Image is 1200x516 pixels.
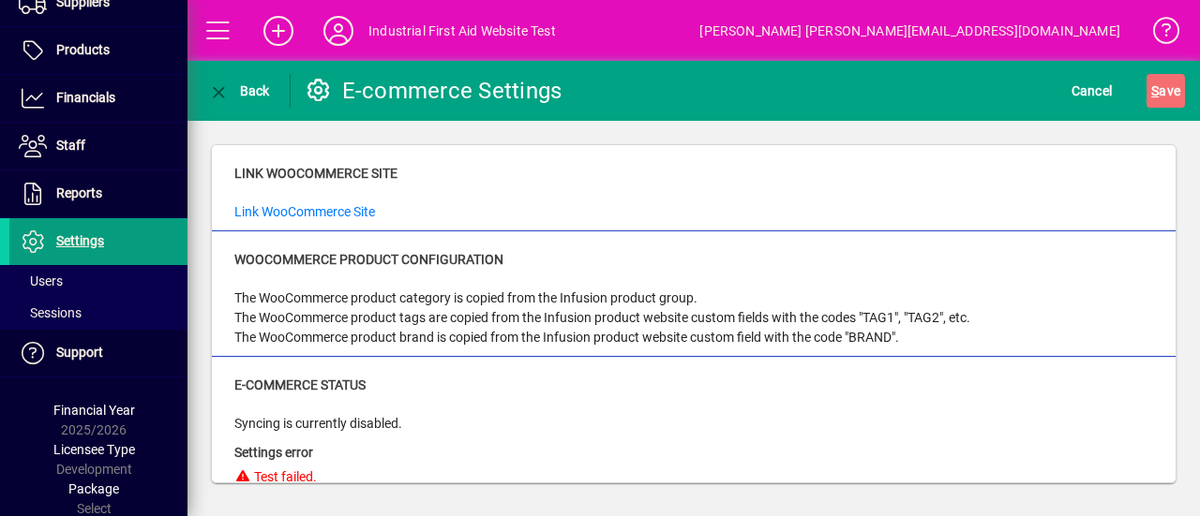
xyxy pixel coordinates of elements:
[9,330,187,376] a: Support
[19,305,82,320] span: Sessions
[19,273,63,288] span: Users
[1151,83,1159,98] span: S
[234,467,405,487] div: Test failed.
[305,76,562,106] div: E-commerce Settings
[308,14,368,48] button: Profile
[1147,74,1185,108] button: Save
[207,83,270,98] span: Back
[234,204,375,219] a: Link WooCommerce Site
[234,443,405,463] div: Settings error
[1151,76,1180,106] span: ave
[699,16,1120,46] div: [PERSON_NAME] [PERSON_NAME][EMAIL_ADDRESS][DOMAIN_NAME]
[187,74,291,108] app-page-header-button: Back
[56,138,85,153] span: Staff
[234,252,503,267] span: WooCommerce product configuration
[234,288,970,347] div: The WooCommerce product category is copied from the Infusion product group. The WooCommerce produ...
[202,74,275,108] button: Back
[1072,76,1113,106] span: Cancel
[9,297,187,329] a: Sessions
[9,265,187,297] a: Users
[234,434,405,507] div: E-commerce Provider not set.
[9,123,187,170] a: Staff
[234,166,397,181] span: Link WooCommerce Site
[1139,4,1177,65] a: Knowledge Base
[234,377,366,392] span: E-commerce Status
[248,14,308,48] button: Add
[9,27,187,74] a: Products
[56,233,104,248] span: Settings
[68,481,119,496] span: Package
[234,414,405,434] div: Syncing is currently disabled.
[1067,74,1117,108] button: Cancel
[56,185,102,200] span: Reports
[53,403,135,418] span: Financial Year
[368,16,556,46] div: Industrial First Aid Website Test
[9,75,187,122] a: Financials
[56,42,110,57] span: Products
[9,170,187,217] a: Reports
[53,442,135,457] span: Licensee Type
[56,345,103,360] span: Support
[56,90,115,105] span: Financials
